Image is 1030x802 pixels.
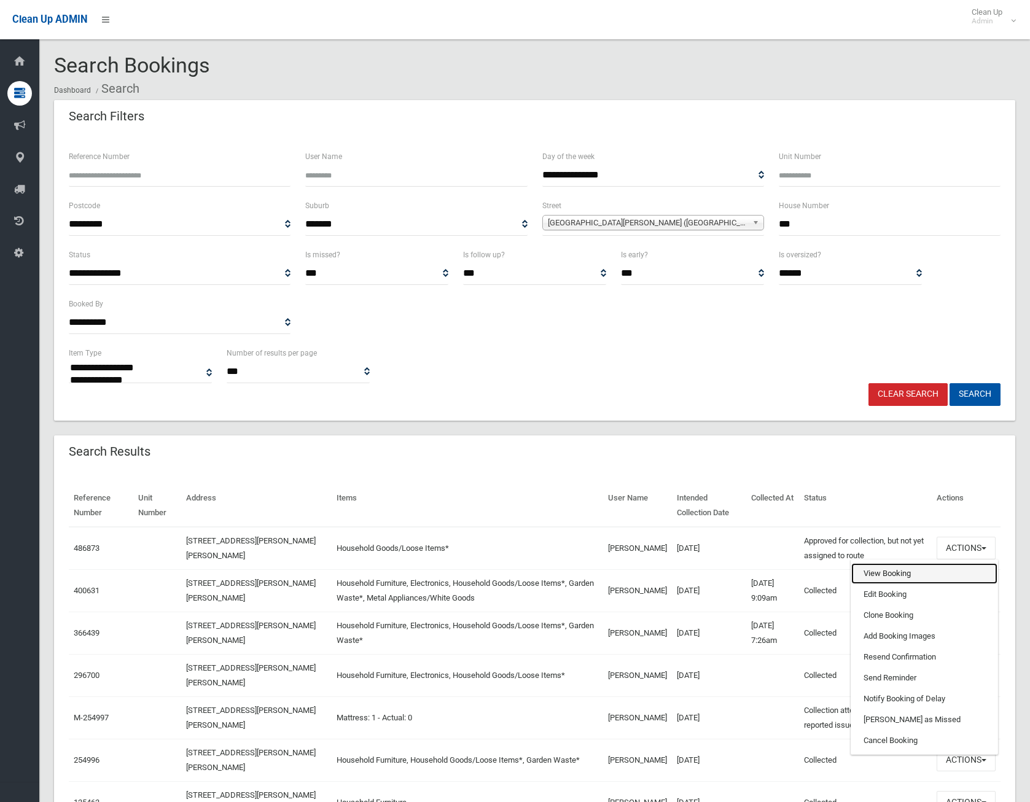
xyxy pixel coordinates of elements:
td: Collection attempted but driver reported issues [799,696,932,739]
td: [DATE] 9:09am [746,569,799,612]
label: Postcode [69,199,100,212]
label: House Number [779,199,829,212]
button: Actions [937,749,996,771]
span: [GEOGRAPHIC_DATA][PERSON_NAME] ([GEOGRAPHIC_DATA][PERSON_NAME]) [548,216,747,230]
td: Mattress: 1 - Actual: 0 [332,696,603,739]
a: [STREET_ADDRESS][PERSON_NAME][PERSON_NAME] [186,536,316,560]
a: [PERSON_NAME] as Missed [851,709,997,730]
td: Household Furniture, Electronics, Household Goods/Loose Items*, Garden Waste* [332,612,603,654]
a: Add Booking Images [851,626,997,647]
label: Is follow up? [463,248,505,262]
a: Clone Booking [851,605,997,626]
td: Household Furniture, Electronics, Household Goods/Loose Items*, Garden Waste*, Metal Appliances/W... [332,569,603,612]
td: [DATE] [672,739,746,781]
a: Dashboard [54,86,91,95]
button: Actions [937,537,996,559]
label: Is early? [621,248,648,262]
label: Street [542,199,561,212]
label: Is oversized? [779,248,821,262]
label: User Name [305,150,342,163]
td: [DATE] [672,654,746,696]
td: [PERSON_NAME] [603,569,672,612]
a: Edit Booking [851,584,997,605]
th: Address [181,485,332,527]
label: Booked By [69,297,103,311]
a: Clear Search [868,383,948,406]
a: [STREET_ADDRESS][PERSON_NAME][PERSON_NAME] [186,748,316,772]
td: [DATE] [672,569,746,612]
th: Actions [932,485,1001,527]
label: Number of results per page [227,346,317,360]
small: Admin [972,17,1002,26]
span: Search Bookings [54,53,210,77]
td: Approved for collection, but not yet assigned to route [799,527,932,570]
a: 486873 [74,543,99,553]
th: Items [332,485,603,527]
label: Item Type [69,346,101,360]
td: [PERSON_NAME] [603,739,672,781]
a: 296700 [74,671,99,680]
span: Clean Up ADMIN [12,14,87,25]
li: Search [93,77,139,100]
a: M-254997 [74,713,109,722]
td: Collected [799,569,932,612]
label: Unit Number [779,150,821,163]
label: Day of the week [542,150,595,163]
td: Household Furniture, Electronics, Household Goods/Loose Items* [332,654,603,696]
a: Notify Booking of Delay [851,688,997,709]
a: [STREET_ADDRESS][PERSON_NAME][PERSON_NAME] [186,578,316,602]
button: Search [950,383,1001,406]
th: Status [799,485,932,527]
a: [STREET_ADDRESS][PERSON_NAME][PERSON_NAME] [186,706,316,730]
td: [PERSON_NAME] [603,612,672,654]
a: Cancel Booking [851,730,997,751]
a: Resend Confirmation [851,647,997,668]
label: Is missed? [305,248,340,262]
th: Reference Number [69,485,133,527]
td: Collected [799,612,932,654]
a: [STREET_ADDRESS][PERSON_NAME][PERSON_NAME] [186,663,316,687]
td: [PERSON_NAME] [603,696,672,739]
td: Collected [799,654,932,696]
th: Collected At [746,485,799,527]
a: 366439 [74,628,99,637]
th: User Name [603,485,672,527]
a: View Booking [851,563,997,584]
td: Collected [799,739,932,781]
a: 254996 [74,755,99,765]
label: Status [69,248,90,262]
th: Unit Number [133,485,181,527]
td: Household Goods/Loose Items* [332,527,603,570]
td: [DATE] [672,612,746,654]
td: [DATE] [672,696,746,739]
td: [PERSON_NAME] [603,654,672,696]
span: Clean Up [966,7,1015,26]
a: Send Reminder [851,668,997,688]
td: [DATE] 7:26am [746,612,799,654]
label: Suburb [305,199,329,212]
td: [DATE] [672,527,746,570]
a: [STREET_ADDRESS][PERSON_NAME][PERSON_NAME] [186,621,316,645]
header: Search Filters [54,104,159,128]
th: Intended Collection Date [672,485,746,527]
td: [PERSON_NAME] [603,527,672,570]
header: Search Results [54,440,165,464]
label: Reference Number [69,150,130,163]
td: Household Furniture, Household Goods/Loose Items*, Garden Waste* [332,739,603,781]
a: 400631 [74,586,99,595]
